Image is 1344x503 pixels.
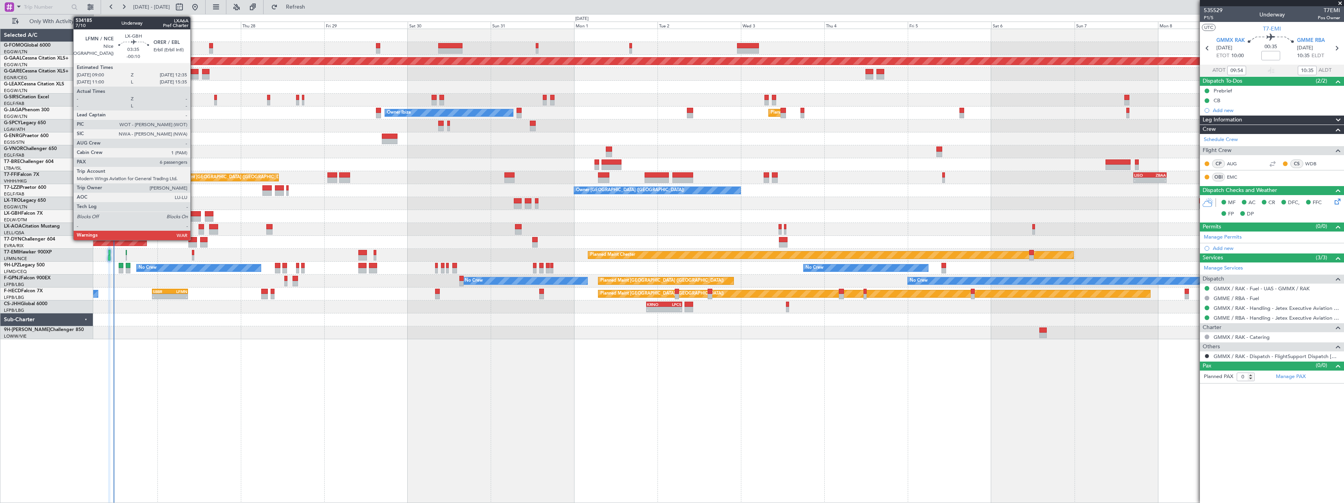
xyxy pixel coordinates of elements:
span: DP [1247,210,1254,218]
div: Planned Maint [GEOGRAPHIC_DATA] ([GEOGRAPHIC_DATA]) [771,107,894,119]
div: OBI [1212,173,1225,181]
div: CB [1214,97,1220,104]
div: Planned Maint [GEOGRAPHIC_DATA] ([GEOGRAPHIC_DATA] Intl) [166,172,297,183]
span: F-GPNJ [4,276,21,280]
a: EGGW/LTN [4,204,27,210]
div: - [153,294,170,299]
div: Sun 7 [1075,22,1158,29]
span: T7-FFI [4,172,18,177]
span: ETOT [1216,52,1229,60]
div: Underway [1259,11,1285,19]
a: G-GARECessna Citation XLS+ [4,69,69,74]
a: LX-AOACitation Mustang [4,224,60,229]
a: LTBA/ISL [4,165,22,171]
div: - [664,307,681,312]
a: LFMD/CEQ [4,269,27,275]
div: Planned Maint Nice ([GEOGRAPHIC_DATA]) [104,210,191,222]
span: T7-DYN [4,237,22,242]
a: LFPB/LBG [4,282,24,288]
a: LOWW/VIE [4,333,27,339]
div: Sun 31 [491,22,574,29]
div: LPCS [664,302,681,307]
a: T7-DYNChallenger 604 [4,237,55,242]
div: CP [1212,159,1225,168]
span: 535529 [1204,6,1223,14]
a: G-SPCYLegacy 650 [4,121,46,125]
span: F-HECD [4,289,21,293]
div: Sat 30 [408,22,491,29]
a: EGLF/FAB [4,191,24,197]
div: No Crew [910,275,928,287]
div: Tue 26 [74,22,157,29]
span: ALDT [1319,67,1331,74]
span: T7-LZZI [4,185,20,190]
a: GMMX / RAK - Fuel - UAS - GMMX / RAK [1214,285,1310,292]
span: [DATE] - [DATE] [133,4,170,11]
button: Only With Activity [9,15,85,28]
a: CS-JHHGlobal 6000 [4,302,47,306]
div: Planned Maint Chester [590,249,635,261]
div: [DATE] [575,16,589,22]
a: EGGW/LTN [4,49,27,55]
span: LX-GBH [4,211,21,216]
span: Services [1203,253,1223,262]
span: GMMX RAK [1216,37,1245,45]
span: G-SIRS [4,95,19,100]
span: G-SPCY [4,121,21,125]
div: Owner Ibiza [387,107,411,119]
span: GMME RBA [1297,37,1325,45]
a: G-GAALCessna Citation XLS+ [4,56,69,61]
a: WDB [1305,160,1323,167]
a: LFPB/LBG [4,295,24,300]
a: LX-GBHFalcon 7X [4,211,43,216]
span: Flight Crew [1203,146,1232,155]
span: DFC, [1288,199,1300,207]
span: G-ENRG [4,134,22,138]
span: (2/2) [1316,77,1327,85]
div: LIEO [1134,173,1150,177]
a: GMMX / RAK - Catering [1214,334,1270,340]
span: 10:00 [1231,52,1244,60]
div: ZBAA [1150,173,1166,177]
span: (0/0) [1316,361,1327,369]
span: 9H-LPZ [4,263,20,268]
a: 9H-LPZLegacy 500 [4,263,45,268]
span: G-FOMO [4,43,24,48]
a: T7-LZZIPraetor 600 [4,185,46,190]
div: Fri 5 [908,22,991,29]
span: (0/0) [1316,222,1327,230]
span: AC [1248,199,1255,207]
div: No Crew [806,262,824,274]
div: - [647,307,664,312]
div: [DATE] [95,16,108,22]
a: LELL/QSA [4,230,24,236]
a: Schedule Crew [1204,136,1238,144]
div: SBBR [153,289,170,294]
a: EGGW/LTN [4,88,27,94]
span: ATOT [1212,67,1225,74]
span: G-GAAL [4,56,22,61]
span: P1/5 [1204,14,1223,21]
span: T7EMI [1318,6,1340,14]
a: EGLF/FAB [4,152,24,158]
span: G-LEAX [4,82,21,87]
div: No Crew [139,262,157,274]
a: EGLF/FAB [4,101,24,107]
span: ELDT [1311,52,1324,60]
div: Mon 8 [1158,22,1241,29]
span: LX-TRO [4,198,21,203]
span: Dispatch [1203,275,1224,284]
span: Pax [1203,362,1211,371]
span: Pos Owner [1318,14,1340,21]
button: UTC [1202,24,1216,31]
span: LX-AOA [4,224,22,229]
a: AUG [1227,160,1245,167]
a: EGGW/LTN [4,114,27,119]
div: Add new [1213,107,1340,114]
a: LFPB/LBG [4,308,24,313]
a: EGGW/LTN [4,62,27,68]
span: T7-EMI [4,250,19,255]
button: Refresh [267,1,314,13]
div: Wed 3 [741,22,824,29]
div: Planned Maint [GEOGRAPHIC_DATA] ([GEOGRAPHIC_DATA]) [600,275,724,287]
